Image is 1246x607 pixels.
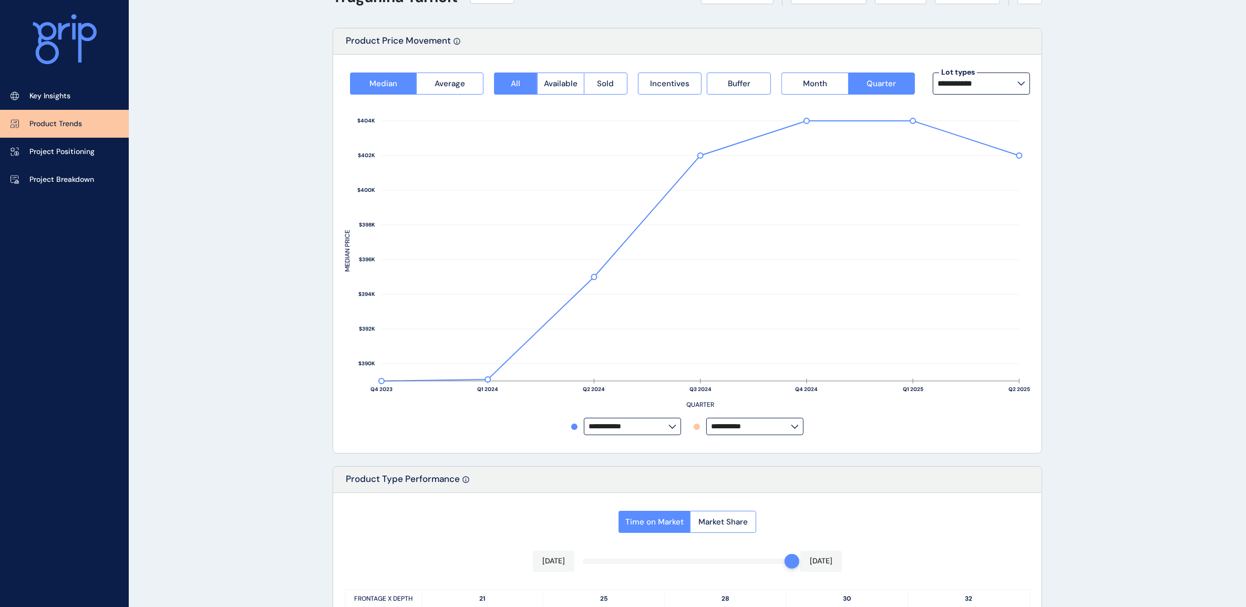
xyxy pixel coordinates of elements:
[597,78,614,89] span: Sold
[350,73,416,95] button: Median
[359,326,375,333] text: $392K
[584,73,627,95] button: Sold
[619,511,690,533] button: Time on Market
[638,73,702,95] button: Incentives
[803,78,827,89] span: Month
[650,78,689,89] span: Incentives
[537,73,584,95] button: Available
[29,147,95,157] p: Project Positioning
[698,517,748,527] span: Market Share
[477,386,498,393] text: Q1 2024
[416,73,483,95] button: Average
[848,73,915,95] button: Quarter
[358,361,375,367] text: $390K
[358,152,375,159] text: $402K
[370,386,393,393] text: Q4 2023
[343,230,352,272] text: MEDIAN PRICE
[359,256,375,263] text: $396K
[686,400,714,409] text: QUARTER
[1008,386,1030,393] text: Q2 2025
[707,73,771,95] button: Buffer
[939,67,977,78] label: Lot types
[494,73,537,95] button: All
[544,78,578,89] span: Available
[29,174,94,185] p: Project Breakdown
[29,119,82,129] p: Product Trends
[346,35,451,54] p: Product Price Movement
[867,78,896,89] span: Quarter
[728,78,750,89] span: Buffer
[583,386,605,393] text: Q2 2024
[357,187,375,194] text: $400K
[511,78,520,89] span: All
[796,386,818,393] text: Q4 2024
[781,73,848,95] button: Month
[689,386,712,393] text: Q3 2024
[690,511,756,533] button: Market Share
[346,473,460,492] p: Product Type Performance
[358,291,375,298] text: $394K
[542,556,565,567] p: [DATE]
[369,78,397,89] span: Median
[625,517,684,527] span: Time on Market
[29,91,70,101] p: Key Insights
[903,386,923,393] text: Q1 2025
[357,118,375,125] text: $404K
[359,222,375,229] text: $398K
[435,78,465,89] span: Average
[810,556,832,567] p: [DATE]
